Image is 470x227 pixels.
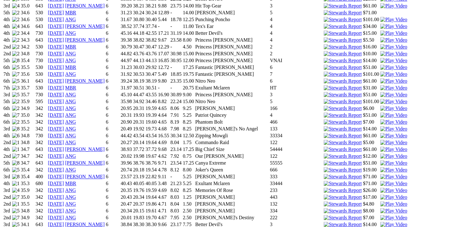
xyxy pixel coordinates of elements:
[106,10,120,16] td: 6
[133,23,144,30] td: 37.74
[65,78,105,84] a: [PERSON_NAME]
[157,16,169,23] td: 5.44
[182,3,194,9] td: 14.00
[65,51,76,56] a: ANG
[170,16,182,23] td: 18.78
[195,16,269,23] td: Punching Poncho
[145,30,157,36] td: 42.55
[65,147,105,152] a: [PERSON_NAME]
[324,58,362,63] img: Stewards Report
[106,51,120,57] td: 6
[195,30,269,36] td: Better Devil's
[380,30,407,36] a: View replay
[120,3,132,9] td: 39.20
[3,10,11,16] td: 5th
[170,37,182,43] td: 23.58
[48,215,64,220] a: [DATE]
[48,153,64,159] a: [DATE]
[48,140,64,145] a: [DATE]
[324,65,362,70] img: Stewards Report
[380,140,407,145] a: View replay
[324,126,362,132] img: Stewards Report
[65,106,76,111] a: ANG
[48,85,64,90] a: [DATE]
[380,147,407,152] a: View replay
[65,3,105,8] a: [PERSON_NAME]
[380,208,407,213] a: View replay
[120,44,132,50] td: 30.79
[48,78,64,84] a: [DATE]
[380,106,407,111] img: Play Video
[380,37,407,43] a: View replay
[324,188,362,193] img: Stewards Report
[270,30,323,36] td: 4
[380,147,407,152] img: Play Video
[120,51,132,57] td: 44.82
[12,147,20,152] img: 1
[380,92,407,97] a: View replay
[324,208,362,214] img: Stewards Report
[21,16,35,23] td: 34.6
[12,51,20,57] img: 2
[133,3,144,9] td: 38.21
[145,16,157,23] td: 30.40
[21,23,35,30] td: 34.6
[48,24,64,29] a: [DATE]
[12,208,20,214] img: 5
[380,160,407,166] a: View replay
[380,85,407,90] a: View replay
[195,3,269,9] td: Hit Top Gear
[380,153,407,159] a: View replay
[65,201,76,207] a: ANG
[48,3,64,8] a: [DATE]
[12,160,20,166] img: 8
[12,126,20,132] img: 8
[182,37,194,43] td: 8.00
[270,3,323,9] td: 3
[65,24,105,29] a: [PERSON_NAME]
[195,37,269,43] td: Princess [PERSON_NAME]
[270,10,323,16] td: 5
[48,160,64,166] a: [DATE]
[324,51,362,57] img: Stewards Report
[65,181,76,186] a: MBR
[48,201,64,207] a: [DATE]
[133,44,144,50] td: 30.47
[324,10,362,16] img: Stewards Report
[48,222,64,227] a: [DATE]
[12,181,20,186] img: 1
[3,16,11,23] td: 4th
[380,99,407,104] img: Play Video
[48,99,64,104] a: [DATE]
[380,126,407,131] a: View replay
[170,3,182,9] td: 23.75
[324,92,362,98] img: Stewards Report
[380,194,407,200] a: View replay
[65,194,76,200] a: ANG
[145,3,157,9] td: 38.21
[65,208,76,213] a: ANG
[12,24,20,29] img: 4
[12,167,20,173] img: 5
[380,51,407,57] img: Play Video
[65,44,76,49] a: MBR
[48,10,64,15] a: [DATE]
[48,194,64,200] a: [DATE]
[363,51,379,57] td: $10.00
[48,147,64,152] a: [DATE]
[12,188,20,193] img: 4
[145,10,157,16] td: 30.24
[363,44,379,50] td: $16.00
[170,30,182,36] td: 31.19
[380,3,407,9] img: Play Video
[12,106,20,111] img: 2
[65,160,105,166] a: [PERSON_NAME]
[145,51,157,57] td: 43.76
[35,30,47,36] td: 730
[363,37,379,43] td: $5.50
[48,174,64,179] a: [DATE]
[106,16,120,23] td: 6
[65,99,76,104] a: ANG
[324,174,362,179] img: Stewards Report
[324,181,362,186] img: Stewards Report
